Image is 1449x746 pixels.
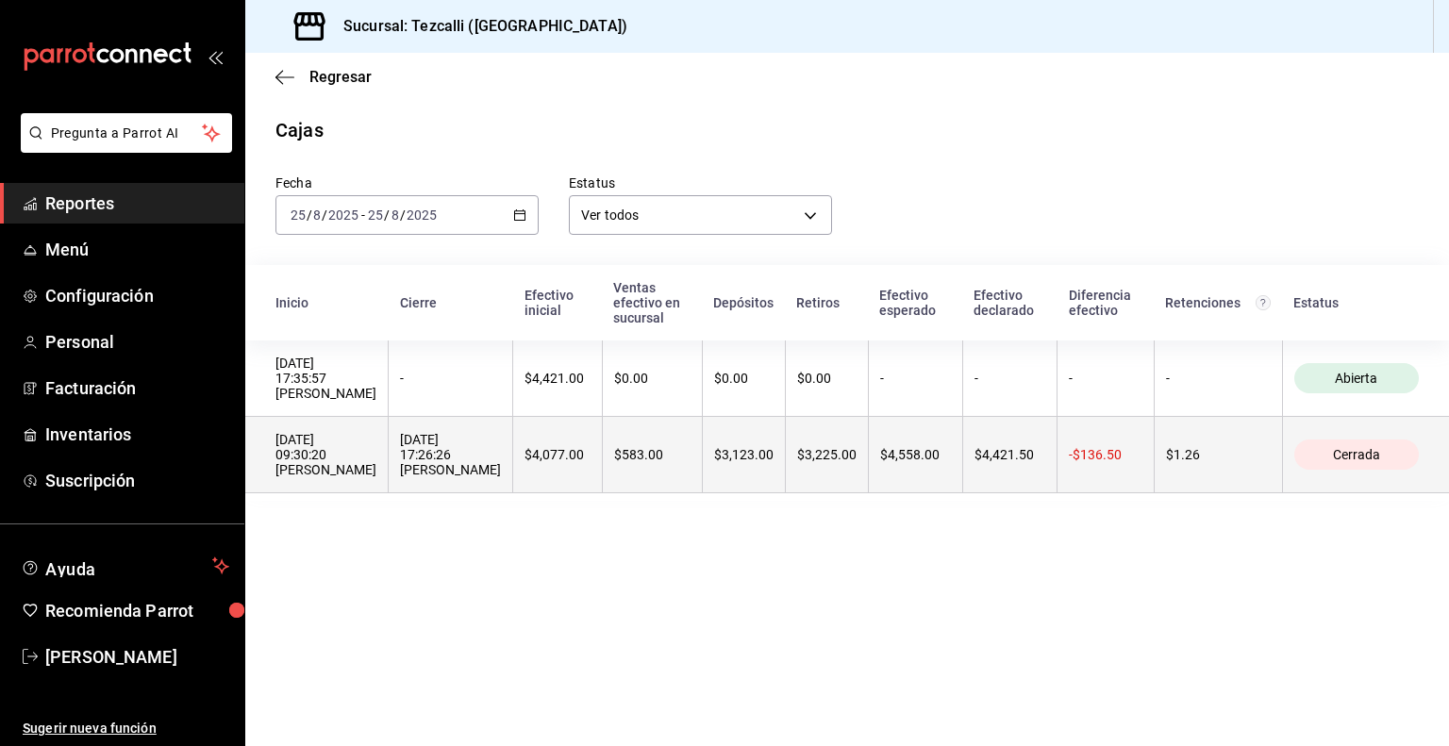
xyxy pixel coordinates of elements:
span: Inventarios [45,422,229,447]
span: Suscripción [45,468,229,493]
div: $1.26 [1166,447,1271,462]
span: Facturación [45,375,229,401]
div: Ventas efectivo en sucursal [613,280,691,325]
div: $0.00 [714,371,774,386]
div: Ver todos [569,195,832,235]
div: $4,558.00 [880,447,951,462]
span: / [322,207,327,223]
div: - [1069,371,1142,386]
span: Reportes [45,191,229,216]
div: Diferencia efectivo [1069,288,1143,318]
div: [DATE] 09:30:20 [PERSON_NAME] [275,432,376,477]
div: - [880,371,951,386]
div: Estatus [1293,295,1419,310]
div: Efectivo inicial [525,288,591,318]
div: $3,123.00 [714,447,774,462]
span: Cerrada [1325,447,1388,462]
div: $583.00 [614,447,691,462]
span: Sugerir nueva función [23,719,229,738]
span: - [361,207,365,223]
div: $0.00 [614,371,691,386]
div: $0.00 [797,371,857,386]
input: ---- [406,207,438,223]
span: / [307,207,312,223]
div: -$136.50 [1069,447,1142,462]
svg: Total de retenciones de propinas registradas [1256,295,1271,310]
h3: Sucursal: Tezcalli ([GEOGRAPHIC_DATA]) [328,15,627,38]
span: Regresar [309,68,372,86]
label: Fecha [275,176,539,190]
input: ---- [327,207,359,223]
button: Regresar [275,68,372,86]
button: open_drawer_menu [208,49,223,64]
div: $3,225.00 [797,447,857,462]
span: Configuración [45,283,229,308]
div: Efectivo esperado [879,288,951,318]
span: Menú [45,237,229,262]
span: Recomienda Parrot [45,598,229,623]
div: - [400,371,501,386]
button: Pregunta a Parrot AI [21,113,232,153]
span: [PERSON_NAME] [45,644,229,670]
span: / [400,207,406,223]
div: $4,421.00 [525,371,591,386]
div: Cierre [400,295,502,310]
div: - [974,371,1046,386]
span: / [384,207,390,223]
input: -- [290,207,307,223]
span: Personal [45,329,229,355]
span: Pregunta a Parrot AI [51,124,203,143]
div: Retiros [796,295,857,310]
span: Abierta [1327,371,1385,386]
a: Pregunta a Parrot AI [13,137,232,157]
div: Depósitos [713,295,774,310]
input: -- [391,207,400,223]
div: Efectivo declarado [974,288,1046,318]
span: Ayuda [45,555,205,577]
div: Inicio [275,295,377,310]
div: [DATE] 17:26:26 [PERSON_NAME] [400,432,501,477]
input: -- [312,207,322,223]
div: [DATE] 17:35:57 [PERSON_NAME] [275,356,376,401]
div: Cajas [275,116,324,144]
div: Retenciones [1165,295,1271,310]
div: - [1166,371,1271,386]
div: $4,421.50 [974,447,1046,462]
label: Estatus [569,176,832,190]
input: -- [367,207,384,223]
div: $4,077.00 [525,447,591,462]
